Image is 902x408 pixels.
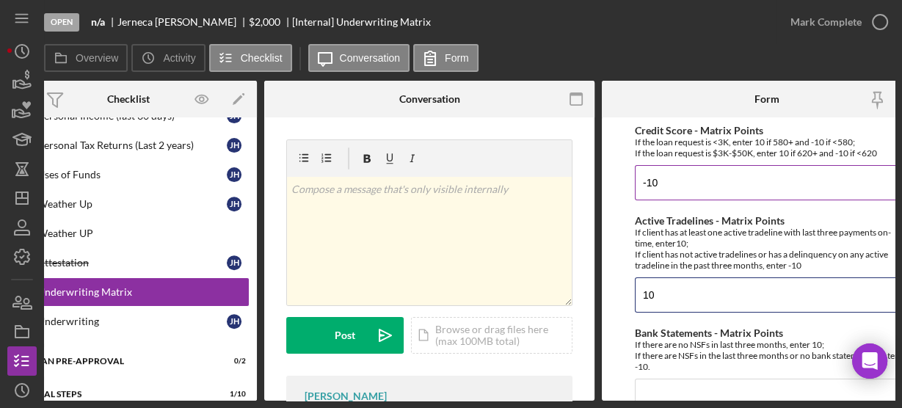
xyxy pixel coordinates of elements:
[37,198,227,210] div: Weather Up
[227,255,241,270] div: J H
[117,16,249,28] div: Jerneca [PERSON_NAME]
[635,124,763,136] label: Credit Score - Matrix Points
[44,44,128,72] button: Overview
[37,257,227,269] div: Attestation
[776,7,895,37] button: Mark Complete
[219,357,246,365] div: 0 / 2
[209,44,292,72] button: Checklist
[292,16,431,28] div: [Internal] Underwriting Matrix
[91,16,105,28] b: n/a
[76,52,118,64] label: Overview
[163,52,195,64] label: Activity
[635,339,899,372] div: If there are no NSFs in last three months, enter 10; If there are NSFs in the last three months o...
[37,139,227,151] div: Personal Tax Returns (Last 2 years)
[107,93,150,105] div: Checklist
[635,214,785,227] label: Active Tradelines - Matrix Points
[305,390,387,402] div: [PERSON_NAME]
[37,227,249,239] div: Weather UP
[7,219,250,248] a: Weather UP
[131,44,205,72] button: Activity
[7,307,250,336] a: UnderwritingJH
[37,316,227,327] div: Underwriting
[635,136,899,159] div: If the loan request is <3K, enter 10 if 580+ and -10 if <580; If the loan request is $3K-$50K, en...
[308,44,410,72] button: Conversation
[7,189,250,219] a: Weather UpJH
[37,169,227,181] div: Uses of Funds
[399,93,460,105] div: Conversation
[335,317,355,354] div: Post
[227,197,241,211] div: J H
[7,248,250,277] a: AttestationJH
[227,138,241,153] div: J H
[7,277,250,307] a: Underwriting Matrix
[635,327,783,339] label: Bank Statements - Matrix Points
[445,52,469,64] label: Form
[635,227,899,271] div: If client has at least one active tradeline with last three payments on-time, enter10; If client ...
[7,160,250,189] a: Uses of FundsJH
[29,390,209,398] div: FINAL STEPS
[790,7,862,37] div: Mark Complete
[227,167,241,182] div: J H
[219,390,246,398] div: 1 / 10
[852,343,887,379] div: Open Intercom Messenger
[7,131,250,160] a: Personal Tax Returns (Last 2 years)JH
[44,13,79,32] div: Open
[227,314,241,329] div: J H
[413,44,479,72] button: Form
[37,286,249,298] div: Underwriting Matrix
[29,357,209,365] div: Loan Pre-Approval
[241,52,283,64] label: Checklist
[286,317,404,354] button: Post
[754,93,779,105] div: Form
[249,15,280,28] span: $2,000
[340,52,401,64] label: Conversation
